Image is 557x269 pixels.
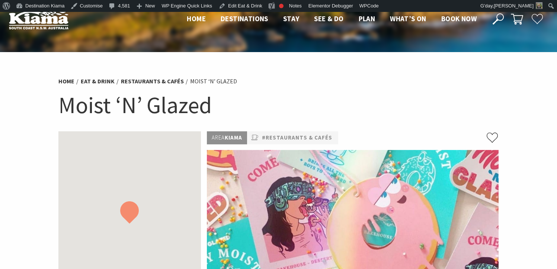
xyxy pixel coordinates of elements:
a: Home [58,77,74,85]
p: Kiama [207,131,247,144]
h1: Moist ‘N’ Glazed [58,90,499,120]
a: Eat & Drink [81,77,115,85]
span: [PERSON_NAME] [494,3,534,9]
span: Home [187,14,206,23]
div: Focus keyphrase not set [279,4,284,8]
img: Kiama Logo [9,9,68,29]
img: Theresa-Mullan-1-30x30.png [536,2,542,9]
nav: Main Menu [179,13,484,25]
li: Moist ‘N’ Glazed [190,77,237,86]
span: Stay [283,14,300,23]
span: Book now [441,14,477,23]
span: Plan [359,14,375,23]
span: See & Do [314,14,343,23]
span: What’s On [390,14,426,23]
span: Area [212,134,225,141]
a: Restaurants & Cafés [121,77,184,85]
a: #Restaurants & Cafés [262,133,332,142]
span: Destinations [221,14,268,23]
